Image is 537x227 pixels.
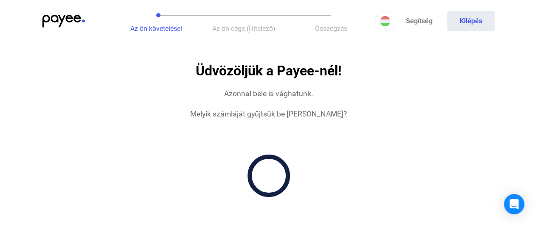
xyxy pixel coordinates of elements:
div: Open Intercom Messenger [504,194,524,214]
img: HU [380,16,390,26]
div: Azonnal bele is vághatunk. [224,89,313,99]
h1: Üdvözöljük a Payee-nél! [196,64,342,78]
span: Az ön cége (Hitelező) [212,25,276,33]
span: Összegzés [315,25,347,33]
button: HU [375,11,395,31]
button: Kilépés [447,11,495,31]
div: Melyik számláját gyűjtsük be [PERSON_NAME]? [190,109,347,119]
img: payee-logo [42,15,85,28]
span: Az ön követelései [130,25,182,33]
a: Segítség [395,11,443,31]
